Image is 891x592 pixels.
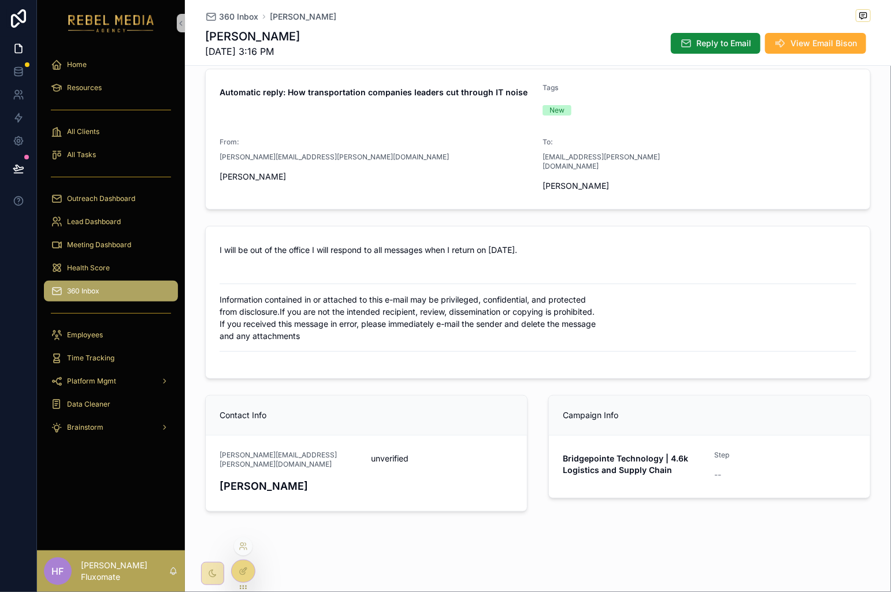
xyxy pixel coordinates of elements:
a: Platform Mgmt [44,371,178,392]
span: View Email Bison [790,38,857,49]
span: Resources [67,83,102,92]
span: 360 Inbox [67,286,99,296]
strong: Bridgepointe Technology | 4.6k Logistics and Supply Chain [563,453,690,475]
span: All Tasks [67,150,96,159]
a: Health Score [44,258,178,278]
span: unverified [371,453,513,464]
a: Time Tracking [44,348,178,368]
p: [PERSON_NAME] Fluxomate [81,560,169,583]
span: Step [714,450,729,460]
a: All Tasks [44,144,178,165]
span: 360 Inbox [219,11,258,23]
span: [PERSON_NAME][EMAIL_ADDRESS][PERSON_NAME][DOMAIN_NAME] [220,450,362,469]
span: HF [52,564,64,578]
a: Lead Dashboard [44,211,178,232]
span: Health Score [67,263,110,273]
span: To: [543,137,553,146]
a: Brainstorm [44,417,178,438]
span: Platform Mgmt [67,377,116,386]
a: Meeting Dashboard [44,234,178,255]
span: [EMAIL_ADDRESS][PERSON_NAME][DOMAIN_NAME] [543,152,695,171]
a: Outreach Dashboard [44,188,178,209]
a: Data Cleaner [44,394,178,415]
span: Time Tracking [67,353,114,363]
strong: Automatic reply: How transportation companies leaders cut through IT noise [220,87,528,97]
a: 360 Inbox [44,281,178,301]
a: 360 Inbox [205,11,258,23]
button: Reply to Email [671,33,760,54]
a: Home [44,54,178,75]
p: I will be out of the office I will respond to all messages when I return on [DATE]. [220,244,856,256]
img: App logo [68,14,154,32]
span: [PERSON_NAME] [220,171,533,183]
span: Contact Info [220,410,266,420]
span: Reply to Email [696,38,751,49]
span: Employees [67,330,103,340]
span: Campaign Info [563,410,618,420]
span: From: [220,137,239,146]
button: View Email Bison [765,33,866,54]
span: Lead Dashboard [67,217,121,226]
div: scrollable content [37,46,185,453]
a: Resources [44,77,178,98]
span: Brainstorm [67,423,103,432]
span: Meeting Dashboard [67,240,131,250]
h1: [PERSON_NAME] [205,28,300,44]
span: Data Cleaner [67,400,110,409]
h4: [PERSON_NAME] [220,478,362,494]
span: [DATE] 3:16 PM [205,44,300,58]
span: Home [67,60,87,69]
div: New [550,105,565,116]
span: -- [714,469,721,481]
span: Outreach Dashboard [67,194,135,203]
a: [PERSON_NAME] [270,11,336,23]
p: Information contained in or attached to this e-mail may be privileged, confidential, and protecte... [220,293,856,342]
a: Employees [44,325,178,345]
span: [PERSON_NAME][EMAIL_ADDRESS][PERSON_NAME][DOMAIN_NAME] [220,152,449,162]
a: All Clients [44,121,178,142]
span: Tags [543,83,558,92]
span: [PERSON_NAME] [543,180,695,192]
span: All Clients [67,127,99,136]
